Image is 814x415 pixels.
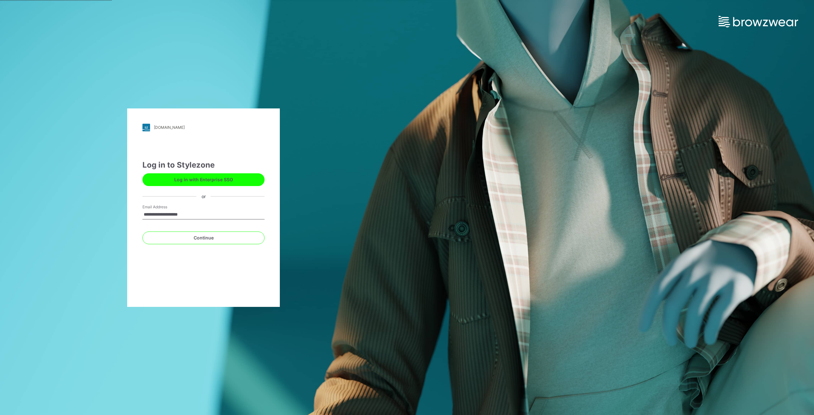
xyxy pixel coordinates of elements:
[154,125,185,130] div: [DOMAIN_NAME]
[142,124,150,131] img: stylezone-logo.562084cfcfab977791bfbf7441f1a819.svg
[142,204,187,210] label: Email Address
[142,173,265,186] button: Log in with Enterprise SSO
[719,16,798,27] img: browzwear-logo.e42bd6dac1945053ebaf764b6aa21510.svg
[142,232,265,244] button: Continue
[142,159,265,171] div: Log in to Stylezone
[197,193,211,200] div: or
[142,124,265,131] a: [DOMAIN_NAME]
